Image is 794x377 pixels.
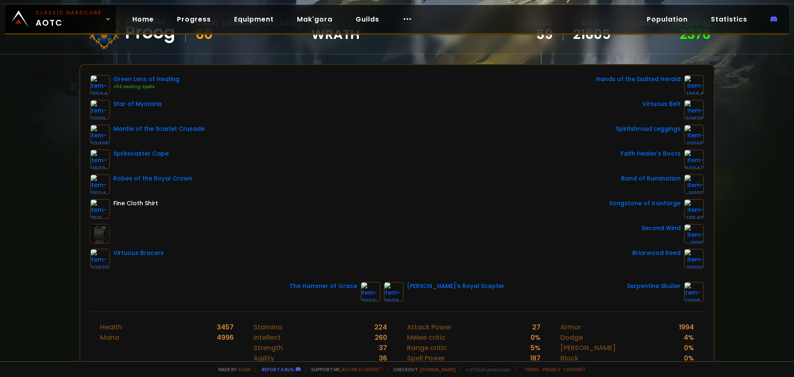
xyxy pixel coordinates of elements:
[640,11,694,28] a: Population
[641,224,681,233] div: Second Wind
[113,75,179,84] div: Green Lens of Healing
[254,353,274,363] div: Agility
[113,125,205,133] div: Mantle of the Scarlet Crusade
[254,322,282,332] div: Stamina
[36,9,102,29] span: AOTC
[461,366,510,372] span: v. d752d5 - production
[113,84,179,90] div: +53 Healing Spells
[113,199,158,208] div: Fine Cloth Shirt
[311,18,360,41] div: guild
[262,366,294,372] a: Report a bug
[609,199,681,208] div: Songstone of Ironforge
[100,322,122,332] div: Health
[564,366,586,372] a: Consent
[113,100,162,108] div: Star of Mystaria
[349,11,386,28] a: Guilds
[532,322,540,332] div: 27
[407,282,505,291] div: [PERSON_NAME]'s Royal Scepter
[90,149,110,169] img: item-11623
[684,282,704,302] img: item-12605
[621,149,681,158] div: Faith Healer's Boots
[384,282,404,302] img: item-11928
[684,343,694,353] div: 0 %
[379,343,387,353] div: 37
[90,249,110,269] img: item-22079
[306,366,383,372] span: Support me,
[238,366,251,372] a: a fan
[254,343,283,353] div: Strength
[531,343,540,353] div: 5 %
[684,75,704,95] img: item-12554
[170,11,218,28] a: Progress
[388,366,456,372] span: Checkout
[642,100,681,108] div: Virtuous Belt
[573,28,611,41] a: 21605
[125,26,175,39] div: Proog
[560,322,581,332] div: Armor
[213,366,251,372] span: Made by
[420,366,456,372] a: [DOMAIN_NAME]
[407,343,447,353] div: Range critic
[596,75,681,84] div: Hands of the Exalted Herald
[627,282,681,291] div: Serpentine Skuller
[227,11,280,28] a: Equipment
[684,174,704,194] img: item-18103
[342,366,383,372] a: Buy me a coffee
[621,174,681,183] div: Band of Rumination
[684,149,704,169] img: item-22247
[684,199,704,219] img: item-12543
[524,366,539,372] a: Terms
[684,224,704,244] img: item-11819
[632,249,681,257] div: Briarwood Reed
[90,174,110,194] img: item-11924
[684,125,704,144] img: item-12965
[407,353,445,363] div: Spell Power
[289,282,357,291] div: The Hammer of Grace
[5,5,116,33] a: Classic HardcoreAOTC
[36,9,102,17] small: Classic Hardcore
[531,332,540,343] div: 0 %
[684,353,694,363] div: 0 %
[100,332,119,343] div: Mana
[560,353,579,363] div: Block
[90,75,110,95] img: item-10504
[311,28,360,41] span: Wrath
[407,322,452,332] div: Attack Power
[616,125,681,133] div: Spiritshroud Leggings
[684,249,704,269] img: item-12930
[90,125,110,144] img: item-22405
[407,332,445,343] div: Melee critic
[684,100,704,120] img: item-22078
[361,282,380,302] img: item-11923
[113,149,169,158] div: Spritecaster Cape
[375,332,387,343] div: 260
[113,249,164,257] div: Virtuous Bracers
[560,343,616,353] div: [PERSON_NAME]
[704,11,754,28] a: Statistics
[90,199,110,219] img: item-859
[113,174,192,183] div: Robes of the Royal Crown
[254,332,281,343] div: Intellect
[217,322,234,332] div: 3457
[560,332,583,343] div: Dodge
[543,366,560,372] a: Privacy
[379,353,387,363] div: 36
[530,353,540,363] div: 187
[290,11,339,28] a: Mak'gora
[90,100,110,120] img: item-12103
[126,11,160,28] a: Home
[519,28,553,41] div: 59
[217,332,234,343] div: 4996
[684,332,694,343] div: 4 %
[679,322,694,332] div: 1994
[374,322,387,332] div: 224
